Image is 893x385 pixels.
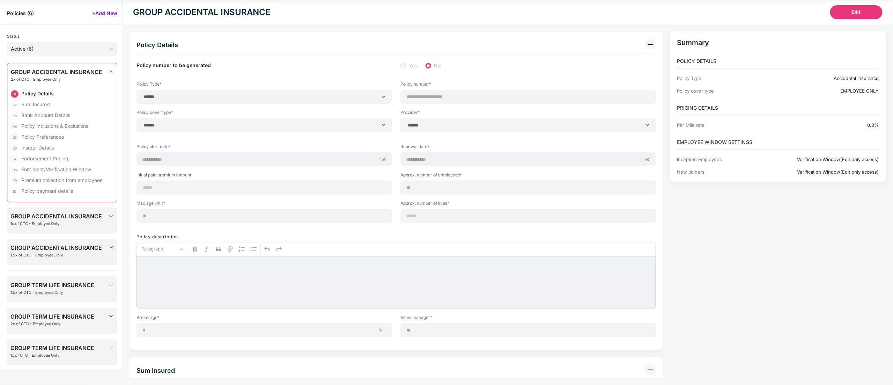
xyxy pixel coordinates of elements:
div: Inception Employees [677,157,761,162]
div: 03 [11,112,19,119]
div: Policy Type [677,75,761,81]
span: GROUP TERM LIFE INSURANCE [10,282,94,288]
label: Policy number* [400,81,656,90]
div: Rich Text Editor, main [136,256,656,308]
label: Approx. number of employees* [400,172,656,181]
div: 04 [11,123,19,130]
img: svg+xml;base64,PHN2ZyBpZD0iRHJvcGRvd24tMzJ4MzIiIHhtbG5zPSJodHRwOi8vd3d3LnczLm9yZy8yMDAwL3N2ZyIgd2... [108,69,113,74]
button: Paragraph [138,244,186,255]
span: GROUP ACCIDENTAL INSURANCE [10,213,102,219]
p: POLICY DETAILS [677,57,879,65]
img: svg+xml;base64,PHN2ZyB3aWR0aD0iMzIiIGhlaWdodD0iMzIiIHZpZXdCb3g9IjAgMCAzMiAzMiIgZmlsbD0ibm9uZSIgeG... [645,39,656,50]
p: PRICING DETAILS [677,104,879,112]
img: svg+xml;base64,PHN2ZyBpZD0iRHJvcGRvd24tMzJ4MzIiIHhtbG5zPSJodHRwOi8vd3d3LnczLm9yZy8yMDAwL3N2ZyIgd2... [108,245,114,250]
span: Yes [406,62,420,70]
label: Policy start date* [136,144,392,152]
div: EMPLOYEE ONLY [761,88,879,94]
div: Insurer Details [21,144,54,151]
div: New Joiners [677,169,761,175]
span: +Add New [92,10,117,16]
div: GROUP ACCIDENTAL INSURANCE [133,6,271,19]
div: 0.3% [761,122,879,128]
label: Policy cover type* [136,109,392,118]
img: svg+xml;base64,PHN2ZyB3aWR0aD0iMzIiIGhlaWdodD0iMzIiIHZpZXdCb3g9IjAgMCAzMiAzMiIgZmlsbD0ibm9uZSIgeG... [645,364,656,376]
img: svg+xml;base64,PHN2ZyBpZD0iRHJvcGRvd24tMzJ4MzIiIHhtbG5zPSJodHRwOi8vd3d3LnczLm9yZy8yMDAwL3N2ZyIgd2... [108,313,114,319]
label: Provider* [400,109,656,118]
span: Active (6) [11,44,113,54]
label: Initial paid premium amount [136,172,392,181]
span: 1.5x of CTC - Employee Only [10,290,94,295]
div: Policy cover type [677,88,761,94]
span: Paragraph [141,245,178,253]
div: 05 [11,133,19,141]
label: Brokerage* [136,314,392,323]
span: 1.5x of CTC - Employee Only [10,253,102,257]
img: svg+xml;base64,PHN2ZyBpZD0iRHJvcGRvd24tMzJ4MzIiIHhtbG5zPSJodHRwOi8vd3d3LnczLm9yZy8yMDAwL3N2ZyIgd2... [108,282,114,288]
div: 01 [11,90,19,98]
div: 09 [11,177,19,184]
div: 07 [11,155,19,163]
label: Max age limit* [136,200,392,209]
div: Sum Insured [136,364,175,377]
span: 1x of CTC - Employee Only [10,221,102,226]
p: EMPLOYEE WINDOW SETTINGS [677,138,879,146]
div: Endorsement Pricing [21,155,68,162]
span: Edit [852,9,861,16]
label: Sales manager* [400,314,656,323]
p: Summary [677,38,879,47]
div: Policy payment details [21,188,73,194]
div: Policy Preferences [21,133,64,140]
div: 02 [11,101,19,109]
span: 1x of CTC - Employee Only [10,353,94,358]
span: GROUP ACCIDENTAL INSURANCE [11,69,102,75]
div: Verification Window(Edit only access) [761,169,879,175]
span: GROUP TERM LIFE INSURANCE [10,345,94,351]
label: Policy description [136,234,178,239]
span: GROUP TERM LIFE INSURANCE [10,313,94,320]
span: GROUP ACCIDENTAL INSURANCE [10,245,102,251]
div: Enrolment/Verification Window [21,166,91,173]
span: % [376,327,386,334]
span: 2x of CTC - Employee Only [10,322,94,326]
span: No [431,62,444,70]
div: 08 [11,166,19,174]
div: Premium collection from employees [21,177,102,183]
span: Policies ( 6 ) [7,10,34,16]
label: Policy number to be generated [136,62,211,70]
div: 10 [11,188,19,195]
div: Policy Details [21,90,54,97]
span: Status [7,34,20,39]
span: 2x of CTC - Employee Only [11,77,102,82]
div: Editor toolbar [136,242,656,256]
img: svg+xml;base64,PHN2ZyBpZD0iRHJvcGRvd24tMzJ4MzIiIHhtbG5zPSJodHRwOi8vd3d3LnczLm9yZy8yMDAwL3N2ZyIgd2... [108,213,114,219]
label: Approx. number of lives* [400,200,656,209]
div: Verification Window(Edit only access) [761,157,879,162]
div: Policy Inclusions & Exclusions [21,123,88,129]
div: Per Mile rate [677,122,761,128]
img: svg+xml;base64,PHN2ZyBpZD0iRHJvcGRvd24tMzJ4MzIiIHhtbG5zPSJodHRwOi8vd3d3LnczLm9yZy8yMDAwL3N2ZyIgd2... [108,345,114,350]
div: Accidental Insurance [761,75,879,81]
div: Policy Details [136,39,178,51]
label: Renewal date* [400,144,656,152]
div: 06 [11,144,19,152]
label: Policy Type* [136,81,392,90]
div: Bank Account Details [21,112,70,118]
button: Edit [830,5,883,19]
div: Sum Insured [21,101,50,108]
